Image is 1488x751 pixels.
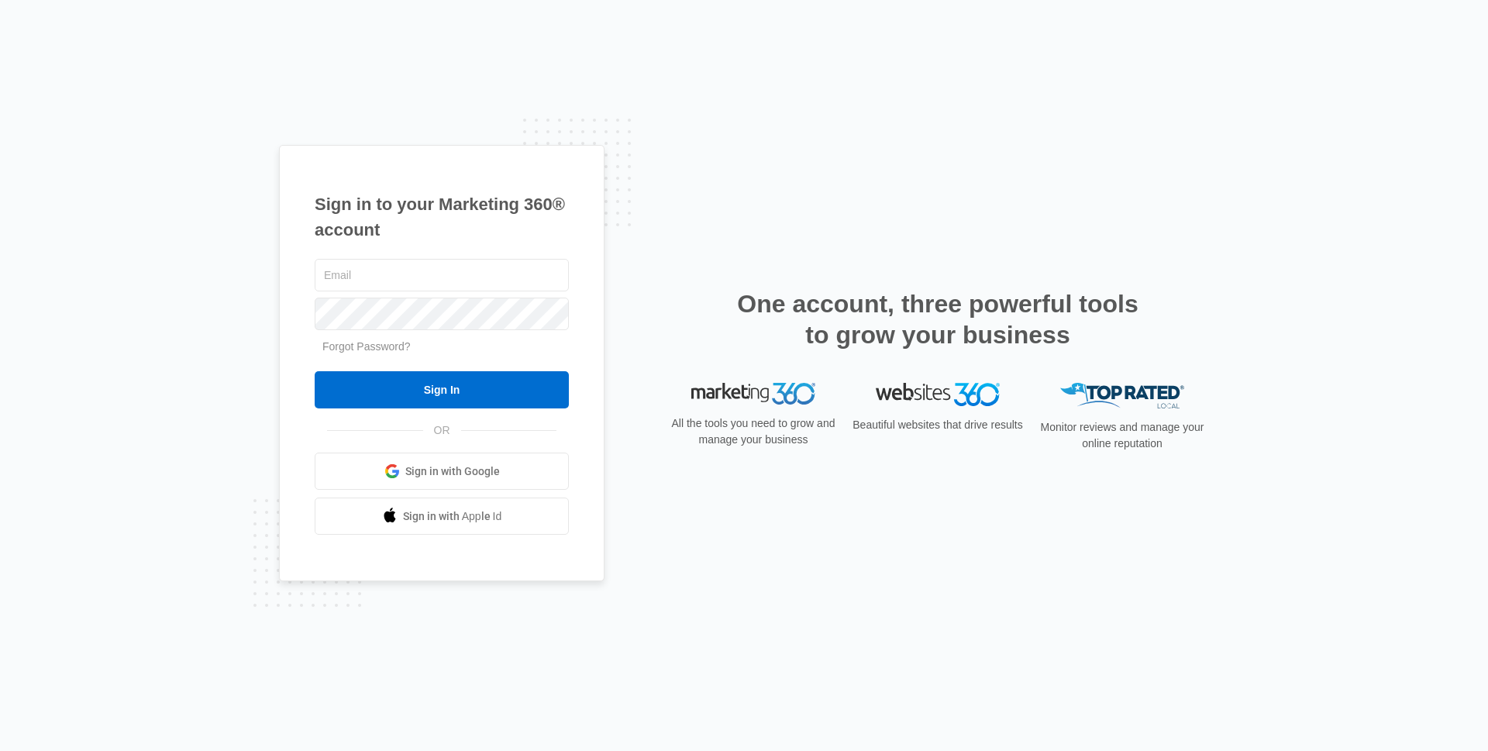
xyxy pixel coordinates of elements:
[315,453,569,490] a: Sign in with Google
[691,383,815,405] img: Marketing 360
[315,259,569,291] input: Email
[732,288,1143,350] h2: One account, three powerful tools to grow your business
[851,417,1025,433] p: Beautiful websites that drive results
[1060,383,1184,408] img: Top Rated Local
[666,415,840,448] p: All the tools you need to grow and manage your business
[403,508,502,525] span: Sign in with Apple Id
[315,371,569,408] input: Sign In
[1035,419,1209,452] p: Monitor reviews and manage your online reputation
[315,191,569,243] h1: Sign in to your Marketing 360® account
[405,463,500,480] span: Sign in with Google
[876,383,1000,405] img: Websites 360
[423,422,461,439] span: OR
[322,340,411,353] a: Forgot Password?
[315,498,569,535] a: Sign in with Apple Id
